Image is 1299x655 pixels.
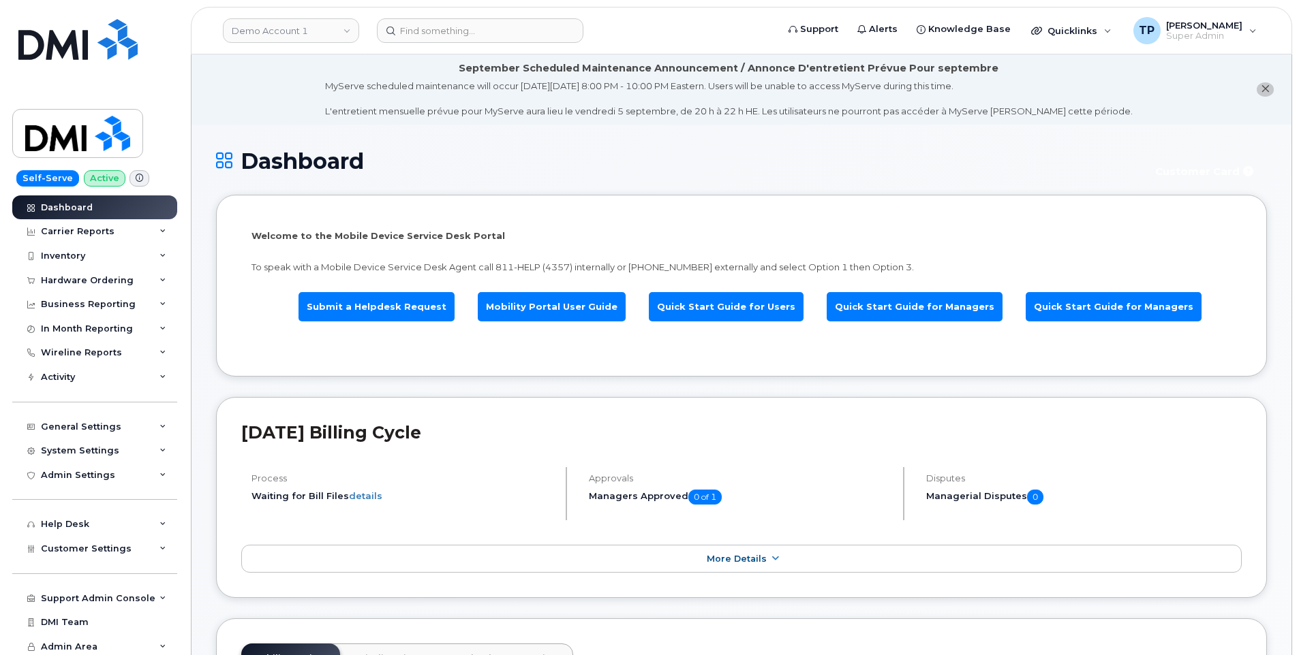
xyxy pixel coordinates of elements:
[1027,490,1043,505] span: 0
[589,490,891,505] h5: Managers Approved
[827,292,1003,321] a: Quick Start Guide for Managers
[251,473,554,483] h4: Process
[589,473,891,483] h4: Approvals
[251,261,1232,274] p: To speak with a Mobile Device Service Desk Agent call 811-HELP (4357) internally or [PHONE_NUMBER...
[1257,82,1274,97] button: close notification
[707,554,767,564] span: More Details
[1026,292,1202,321] a: Quick Start Guide for Managers
[349,490,382,501] a: details
[926,473,1242,483] h4: Disputes
[216,149,1137,173] h1: Dashboard
[241,422,1242,443] h2: [DATE] Billing Cycle
[478,292,626,321] a: Mobility Portal User Guide
[1144,160,1267,184] button: Customer Card
[325,80,1133,118] div: MyServe scheduled maintenance will occur [DATE][DATE] 8:00 PM - 10:00 PM Eastern. Users will be u...
[459,61,998,76] div: September Scheduled Maintenance Announcement / Annonce D'entretient Prévue Pour septembre
[299,292,455,321] a: Submit a Helpdesk Request
[926,490,1242,505] h5: Managerial Disputes
[649,292,804,321] a: Quick Start Guide for Users
[251,490,554,502] li: Waiting for Bill Files
[688,490,722,505] span: 0 of 1
[251,229,1232,242] p: Welcome to the Mobile Device Service Desk Portal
